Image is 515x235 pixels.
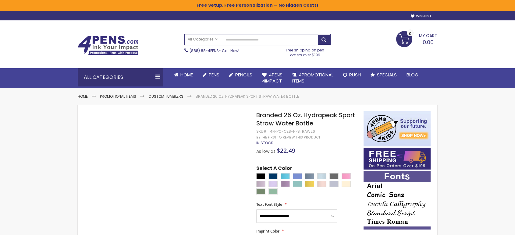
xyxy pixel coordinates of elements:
div: Powder Blue [317,173,326,179]
a: Be the first to review this product [256,135,320,140]
span: Text Font Style [256,202,282,207]
span: - Call Now! [190,48,239,53]
span: Rush [349,72,361,78]
div: Iceberg [329,181,339,187]
img: Free shipping on orders over $199 [364,148,431,170]
span: Pencils [235,72,252,78]
span: 4Pens 4impact [262,72,282,84]
div: All Categories [78,68,163,86]
a: Promotional Items [100,94,136,99]
div: Black [256,173,265,179]
div: Sage Green [256,188,265,195]
a: 4PROMOTIONALITEMS [287,68,338,88]
span: 0.00 [423,38,434,46]
span: All Categories [188,37,218,42]
a: Custom Tumblers [148,94,183,99]
span: As low as [256,148,275,154]
div: 4PHPC-CES-HPSTRAW26 [270,129,315,134]
div: Orchid [268,181,278,187]
div: Blush [256,181,265,187]
div: Grey [329,173,339,179]
a: Wishlist [411,14,431,19]
span: 0 [409,31,411,37]
span: 4PROMOTIONAL ITEMS [292,72,333,84]
span: Home [180,72,193,78]
span: Blog [407,72,418,78]
div: Availability [256,141,273,146]
div: Seashell [317,181,326,187]
li: Branded 26 Oz. Hydrapeak Sport Straw Water Bottle [196,94,299,99]
a: Pens [198,68,224,82]
span: Select A Color [256,165,292,173]
a: All Categories [185,34,221,44]
span: $22.49 [277,146,295,155]
strong: SKU [256,129,268,134]
span: In stock [256,140,273,146]
img: 4pens 4 kids [364,111,431,146]
a: Specials [366,68,402,82]
a: 4Pens4impact [257,68,287,88]
a: Pencils [224,68,257,82]
div: Bubblegum [342,173,351,179]
a: Rush [338,68,366,82]
div: Modern Blue [305,173,314,179]
div: Alpine [293,181,302,187]
div: Iris [293,173,302,179]
a: Home [78,94,88,99]
a: 0.00 0 [396,31,437,46]
img: font-personalization-examples [364,171,431,230]
div: Lemon Yellow [305,181,314,187]
a: (888) 88-4PENS [190,48,219,53]
div: Mauve [281,181,290,187]
span: Imprint Color [256,229,279,234]
a: Blog [402,68,423,82]
div: Pale Sage Green [268,188,278,195]
div: Cream [342,181,351,187]
div: Belize [281,173,290,179]
div: Navy Blue [268,173,278,179]
span: Specials [377,72,397,78]
a: Home [169,68,198,82]
span: Branded 26 Oz. Hydrapeak Sport Straw Water Bottle [256,111,355,128]
span: Pens [209,72,219,78]
img: 4Pens Custom Pens and Promotional Products [78,36,139,55]
div: Free shipping on pen orders over $199 [280,45,331,58]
